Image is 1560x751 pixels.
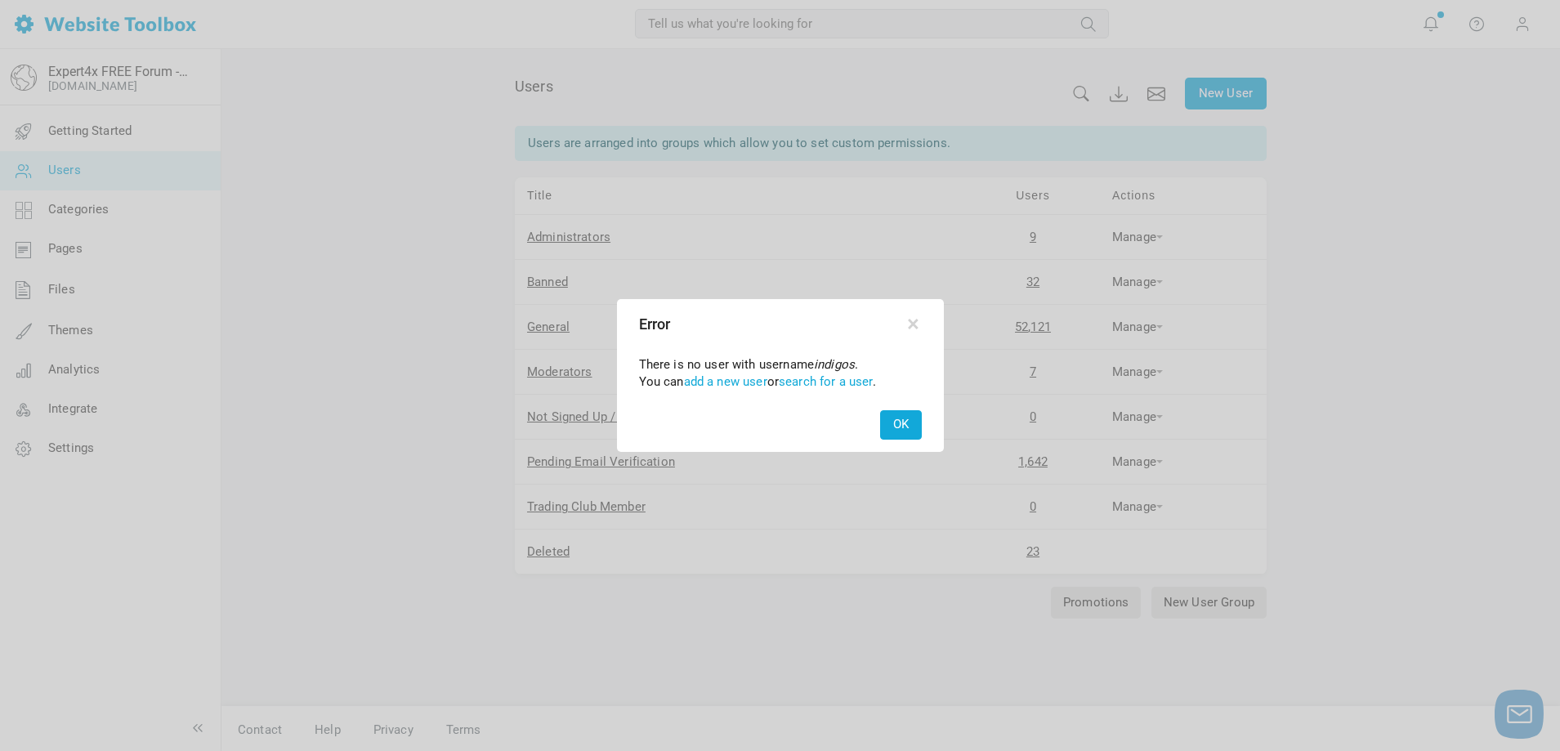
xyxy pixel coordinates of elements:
[814,357,855,372] i: indigos
[880,410,922,439] button: OK
[639,313,893,335] span: Error
[684,374,767,389] a: add a new user
[619,346,941,401] div: There is no user with username . You can or .
[779,374,873,389] a: search for a user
